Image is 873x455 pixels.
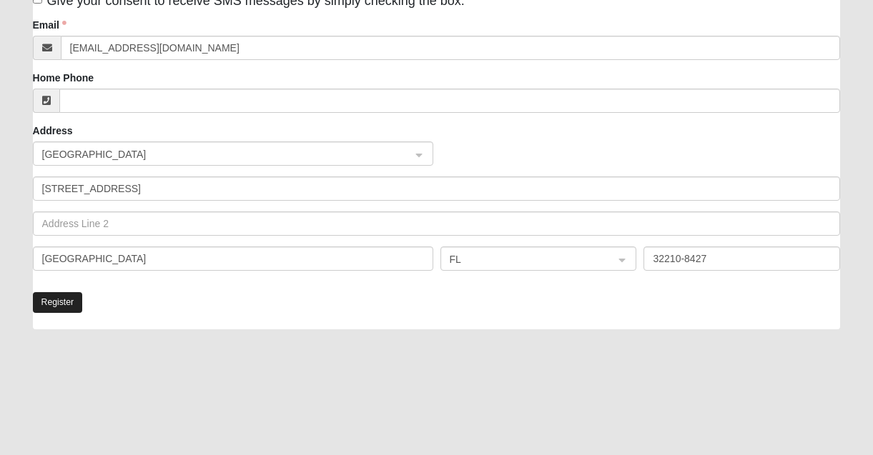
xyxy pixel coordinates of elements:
[33,18,66,32] label: Email
[450,251,602,267] span: FL
[643,246,840,271] input: Zip
[33,71,94,85] label: Home Phone
[33,292,83,313] button: Register
[33,246,433,271] input: City
[33,211,841,236] input: Address Line 2
[42,146,398,162] span: United States
[33,124,73,138] label: Address
[33,176,841,201] input: Address Line 1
